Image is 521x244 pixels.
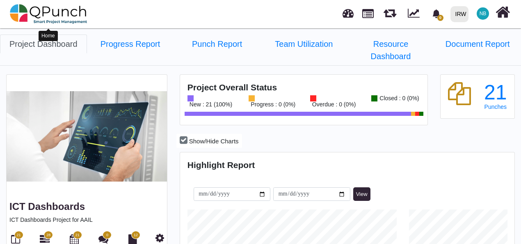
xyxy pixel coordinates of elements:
[174,35,260,53] a: Punch Report
[39,31,58,41] div: Home
[155,233,164,243] i: Project Settings
[447,0,472,28] a: IRW
[87,35,174,53] a: Progress Report
[377,95,419,101] div: Closed : 0 (0%)
[176,134,242,148] button: Show/Hide Charts
[16,232,21,238] span: 21
[480,11,487,16] span: NB
[310,101,356,108] div: Overdue : 0 (0%)
[343,5,354,17] span: Dashboard
[40,234,50,244] i: Gantt
[106,232,108,238] span: 0
[472,0,494,27] a: NB
[134,232,138,238] span: 12
[477,7,489,20] span: Nabiha Batool
[9,216,164,224] p: ICT Dashboards Project for AAIL
[128,234,137,244] i: Document Library
[404,0,427,28] div: Dynamic Report
[427,0,447,26] a: bell fill0
[455,7,466,21] div: IRW
[496,5,510,20] i: Home
[98,234,108,244] i: Punch Discussion
[260,35,347,65] li: ICT Dashboards
[46,232,50,238] span: 28
[437,15,443,21] span: 0
[484,82,507,103] div: 21
[187,82,420,92] h4: Project Overall Status
[432,9,441,18] svg: bell fill
[189,138,239,145] span: Show/Hide Charts
[384,4,396,18] span: Releases
[260,35,347,53] a: Team Utilization
[249,101,295,108] div: Progress : 0 (0%)
[9,201,85,212] a: ICT Dashboards
[362,5,374,18] span: Projects
[187,160,507,170] h4: Highlight Report
[347,35,434,66] a: Resource Dashboard
[429,6,443,21] div: Notification
[10,2,87,26] img: qpunch-sp.fa6292f.png
[434,35,521,53] a: Document Report
[40,237,50,244] a: 28
[11,234,20,244] i: Board
[353,187,370,201] button: View
[484,104,507,110] span: Punches
[70,234,79,244] i: Calendar
[75,232,80,238] span: 21
[484,82,507,110] a: 21 Punches
[187,101,232,108] div: New : 21 (100%)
